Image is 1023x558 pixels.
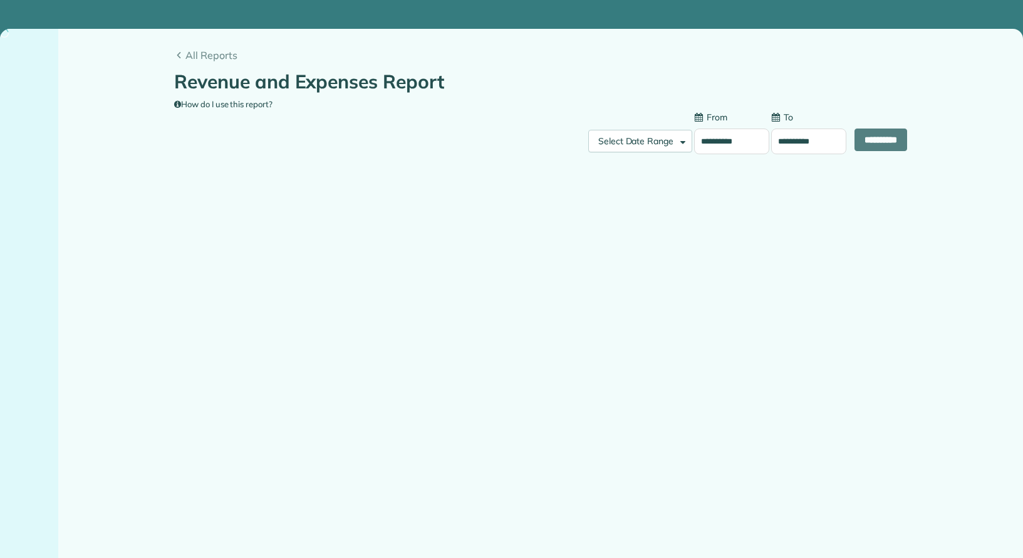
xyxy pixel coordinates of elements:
label: From [694,111,727,124]
span: Select Date Range [598,135,673,147]
a: How do I use this report? [174,99,273,109]
span: All Reports [185,48,907,63]
button: Select Date Range [588,130,692,152]
a: All Reports [174,48,907,63]
h1: Revenue and Expenses Report [174,71,898,92]
label: To [771,111,793,124]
